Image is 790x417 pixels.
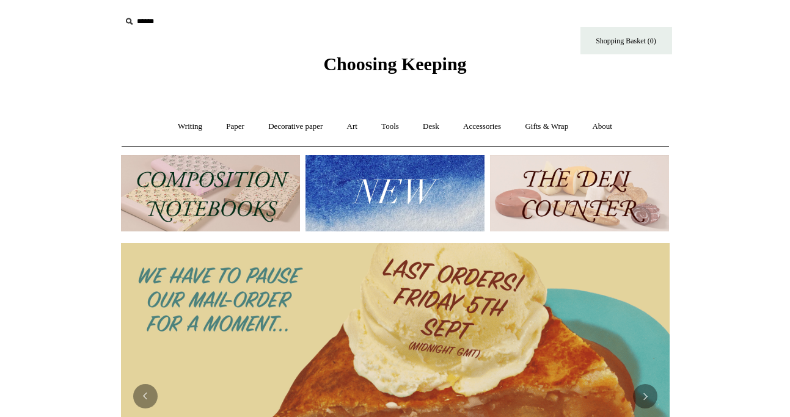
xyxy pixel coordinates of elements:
a: About [581,111,623,143]
a: Desk [412,111,450,143]
img: 202302 Composition ledgers.jpg__PID:69722ee6-fa44-49dd-a067-31375e5d54ec [121,155,300,231]
a: Choosing Keeping [323,63,466,72]
button: Previous [133,384,158,408]
a: Writing [167,111,213,143]
a: Art [336,111,368,143]
a: Decorative paper [257,111,334,143]
button: Next [633,384,657,408]
img: The Deli Counter [490,155,669,231]
a: Paper [215,111,255,143]
a: Tools [370,111,410,143]
span: Choosing Keeping [323,54,466,74]
a: Shopping Basket (0) [580,27,672,54]
a: Gifts & Wrap [514,111,579,143]
img: New.jpg__PID:f73bdf93-380a-4a35-bcfe-7823039498e1 [305,155,485,231]
a: Accessories [452,111,512,143]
